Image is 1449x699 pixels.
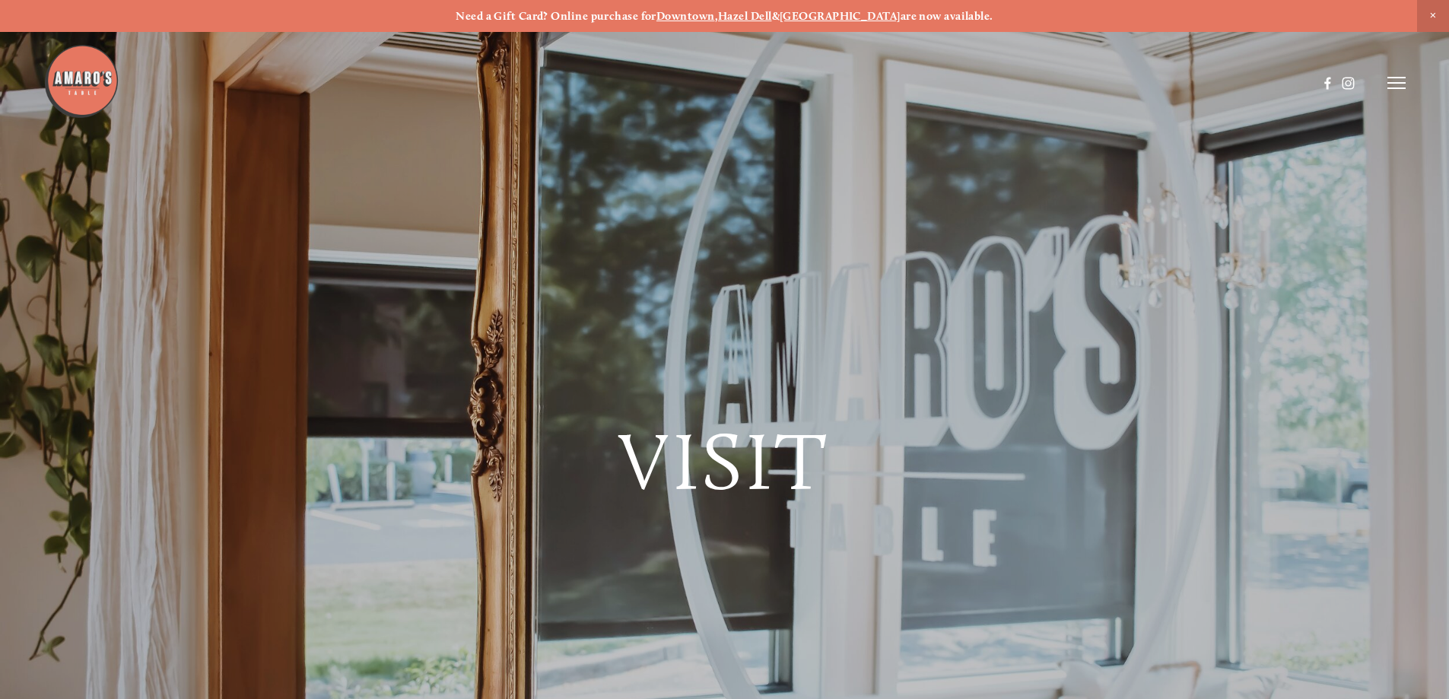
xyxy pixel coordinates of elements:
[618,413,830,510] span: Visit
[715,9,718,23] strong: ,
[456,9,656,23] strong: Need a Gift Card? Online purchase for
[772,9,780,23] strong: &
[718,9,772,23] a: Hazel Dell
[43,43,119,119] img: Amaro's Table
[780,9,901,23] a: [GEOGRAPHIC_DATA]
[656,9,715,23] a: Downtown
[901,9,993,23] strong: are now available.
